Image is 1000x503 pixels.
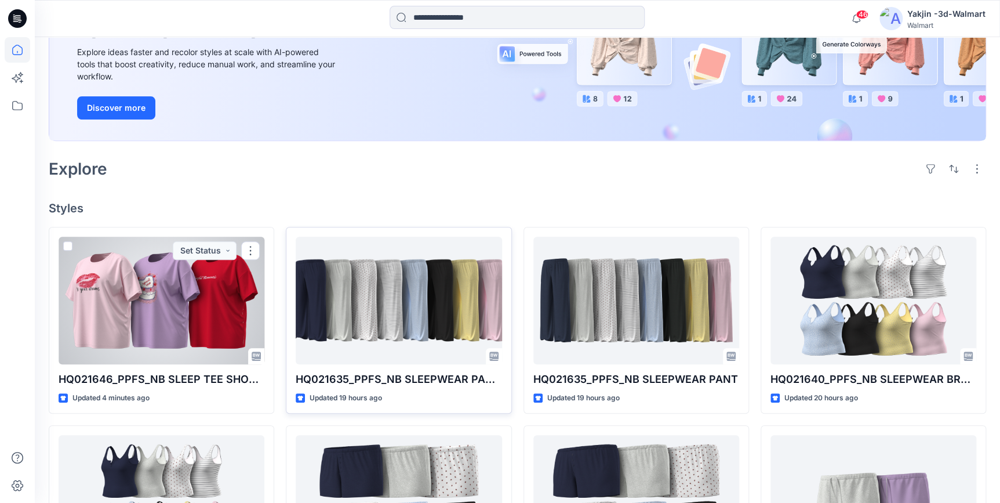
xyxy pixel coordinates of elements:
[784,392,858,404] p: Updated 20 hours ago
[49,160,107,178] h2: Explore
[856,10,868,19] span: 46
[547,392,620,404] p: Updated 19 hours ago
[77,96,338,120] a: Discover more
[770,237,976,364] a: HQ021640_PPFS_NB SLEEPWEAR BRAMI PLUS
[907,7,986,21] div: Yakjin -3d-Walmart
[907,21,986,30] div: Walmart
[59,237,264,364] a: HQ021646_PPFS_NB SLEEP TEE SHORT SET PLUS
[296,371,501,388] p: HQ021635_PPFS_NB SLEEPWEAR PANT PLUS
[533,371,739,388] p: HQ021635_PPFS_NB SLEEPWEAR PANT
[770,371,976,388] p: HQ021640_PPFS_NB SLEEPWEAR BRAMI PLUS
[77,96,155,120] button: Discover more
[879,7,903,30] img: avatar
[296,237,501,364] a: HQ021635_PPFS_NB SLEEPWEAR PANT PLUS
[310,392,382,404] p: Updated 19 hours ago
[77,46,338,82] div: Explore ideas faster and recolor styles at scale with AI-powered tools that boost creativity, red...
[533,237,739,364] a: HQ021635_PPFS_NB SLEEPWEAR PANT
[49,201,986,215] h4: Styles
[59,371,264,388] p: HQ021646_PPFS_NB SLEEP TEE SHORT SET PLUS
[72,392,150,404] p: Updated 4 minutes ago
